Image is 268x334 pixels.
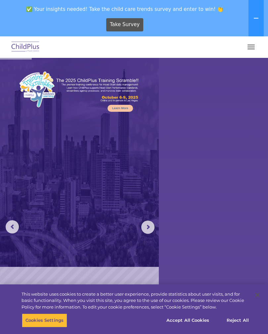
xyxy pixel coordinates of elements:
[3,3,247,16] span: ✅ Your insights needed! Take the child care trends survey and enter to win! 👏
[110,19,140,30] span: Take Survey
[250,288,265,302] button: Close
[106,18,144,31] a: Take Survey
[22,291,249,311] div: This website uses cookies to create a better user experience, provide statistics about user visit...
[108,105,133,112] a: Learn More
[163,313,213,327] button: Accept All Cookies
[217,313,258,327] button: Reject All
[10,39,41,55] img: ChildPlus by Procare Solutions
[22,313,67,327] button: Cookies Settings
